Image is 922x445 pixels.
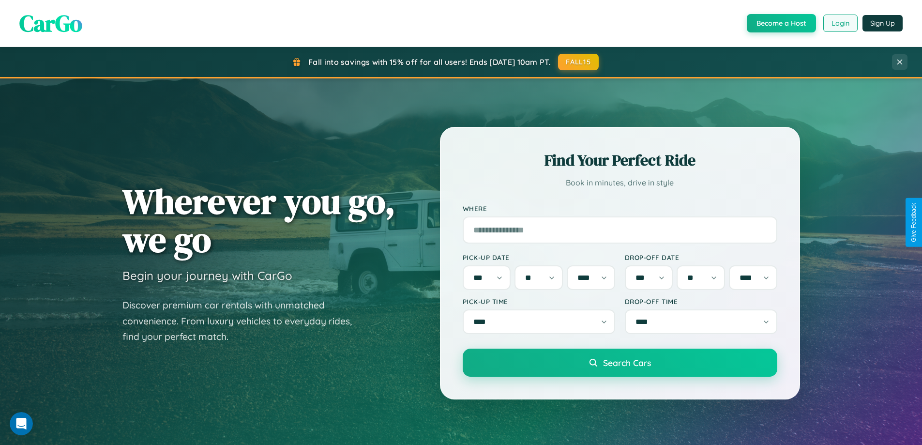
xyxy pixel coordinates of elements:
span: Fall into savings with 15% off for all users! Ends [DATE] 10am PT. [308,57,551,67]
span: Search Cars [603,357,651,368]
button: Search Cars [463,349,777,377]
span: CarGo [19,7,82,39]
p: Discover premium car rentals with unmatched convenience. From luxury vehicles to everyday rides, ... [122,297,364,345]
label: Pick-up Date [463,253,615,261]
label: Drop-off Date [625,253,777,261]
button: Sign Up [862,15,903,31]
h1: Wherever you go, we go [122,182,395,259]
p: Book in minutes, drive in style [463,176,777,190]
h2: Find Your Perfect Ride [463,150,777,171]
button: Become a Host [747,14,816,32]
h3: Begin your journey with CarGo [122,268,292,283]
iframe: Intercom live chat [10,412,33,435]
label: Drop-off Time [625,297,777,306]
button: Login [823,15,858,32]
button: FALL15 [558,54,599,70]
label: Pick-up Time [463,297,615,306]
div: Give Feedback [910,203,917,242]
label: Where [463,204,777,213]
